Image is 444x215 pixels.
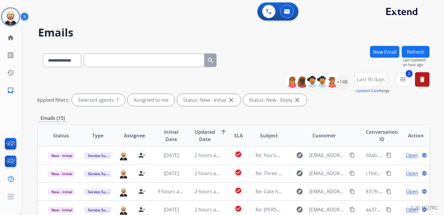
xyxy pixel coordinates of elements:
button: Last 90 days [354,72,388,87]
mat-icon: check_circle [235,169,242,176]
mat-icon: home [7,34,14,41]
mat-icon: person_remove [138,206,145,213]
span: Status [53,132,69,139]
span: New - Initial [48,171,76,177]
mat-icon: explore [296,206,303,213]
span: Re: [PERSON_NAME] has been delivered for servicing [256,206,375,213]
span: Re: Cate has been shipped to you for servicing [256,188,361,195]
span: Open [406,170,418,177]
span: Range [356,88,390,93]
div: Status: New - Reply [243,94,307,106]
mat-icon: inbox [7,87,14,94]
mat-icon: language [422,152,427,158]
span: Updated Date [195,128,215,143]
span: 2 [406,70,413,77]
span: Conversation ID [366,128,398,143]
span: 2 hours ago [195,170,222,177]
img: agent-avatar [119,204,128,215]
img: agent-avatar [119,150,128,160]
mat-icon: menu [399,76,407,83]
mat-icon: content_copy [349,171,355,176]
mat-icon: person_remove [138,152,145,159]
button: Updated Date [356,88,379,93]
span: Open [406,206,418,213]
span: [DATE] [164,152,179,159]
span: Customer [312,132,336,139]
div: Selected agents: 1 [72,94,125,106]
span: Service Support [84,171,119,177]
span: Last Updated: [403,58,430,63]
span: [EMAIL_ADDRESS][DOMAIN_NAME] [309,188,346,195]
mat-icon: content_copy [386,207,391,212]
span: New - Initial [48,189,76,195]
span: an hour ago [403,63,430,67]
mat-icon: content_copy [386,152,391,158]
mat-icon: arrow_upward [220,128,227,136]
div: Assigned to me [127,94,175,106]
mat-icon: history [7,69,14,76]
span: New - Initial [48,152,76,159]
mat-icon: search [207,57,214,64]
span: Assignee [124,132,145,139]
span: Re: Three Stone Infinity Love Pendant has been delivered for servicing [256,170,414,177]
div: Status: New - Initial [177,94,241,106]
span: [EMAIL_ADDRESS][DOMAIN_NAME] [309,152,346,159]
span: 2 hours ago [195,152,222,159]
img: avatar [2,8,19,25]
span: Initial Date [158,128,184,143]
mat-icon: check_circle [235,187,242,194]
p: Applied filters: [37,96,69,104]
mat-icon: person_remove [138,170,145,177]
mat-icon: language [422,171,427,176]
mat-icon: language [422,189,427,194]
th: Action [393,125,430,146]
mat-icon: close [227,96,235,104]
span: Service Support [84,189,119,195]
mat-icon: list_alt [7,52,14,59]
img: agent-avatar [119,186,128,197]
mat-icon: person_remove [138,188,145,195]
mat-icon: explore [296,152,303,159]
mat-icon: explore [296,188,303,195]
span: 2 hours ago [195,188,222,195]
span: Service Support [84,152,119,159]
span: 2 hours ago [195,206,222,213]
span: Service Support [84,207,119,213]
span: 9 hours ago [158,188,185,195]
img: agent-avatar [119,168,128,178]
mat-icon: delete [419,76,426,83]
mat-icon: check_circle [235,151,242,158]
mat-icon: close [294,96,301,104]
div: +148 [335,75,349,89]
button: Refresh [402,46,430,58]
mat-icon: check_circle [235,205,242,212]
button: 2 [396,72,410,87]
span: Type [92,132,103,139]
span: [EMAIL_ADDRESS][DOMAIN_NAME] [309,170,346,177]
mat-icon: content_copy [349,207,355,212]
span: Open [406,152,418,159]
button: New Email [370,46,399,58]
span: [EMAIL_ADDRESS][DOMAIN_NAME] [309,206,346,213]
span: Last 90 days [357,78,385,81]
mat-icon: content_copy [386,189,391,194]
span: [DATE] [164,206,179,213]
mat-icon: content_copy [386,171,391,176]
span: New - Initial [48,207,76,213]
mat-icon: content_copy [349,189,355,194]
p: 0.20.1027RC [410,204,438,211]
span: SLA [234,132,243,139]
mat-icon: explore [296,170,303,177]
span: [DATE] [164,170,179,177]
mat-icon: content_copy [349,152,355,158]
p: Emails (15) [38,114,67,122]
h2: Emails [38,27,430,39]
span: Subject [260,132,278,139]
span: Open [406,188,418,195]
